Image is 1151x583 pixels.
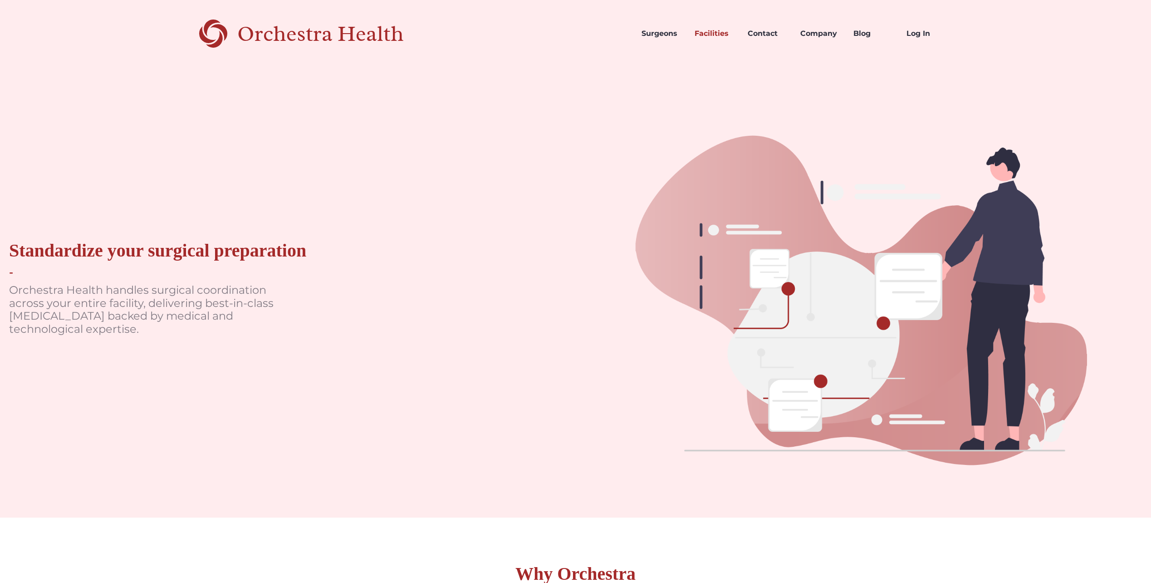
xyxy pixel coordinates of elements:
a: Blog [846,18,899,49]
a: Contact [740,18,793,49]
a: Surgeons [634,18,687,49]
div: - [9,266,13,279]
a: Facilities [687,18,740,49]
div: Orchestra Health [237,25,436,43]
a: Orchestra Health [199,18,436,49]
div: Standardize your surgical preparation [9,240,306,262]
a: Log In [899,18,952,49]
p: Orchestra Health handles surgical coordination across your entire facility, delivering best-in-cl... [9,284,281,336]
a: Company [793,18,846,49]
